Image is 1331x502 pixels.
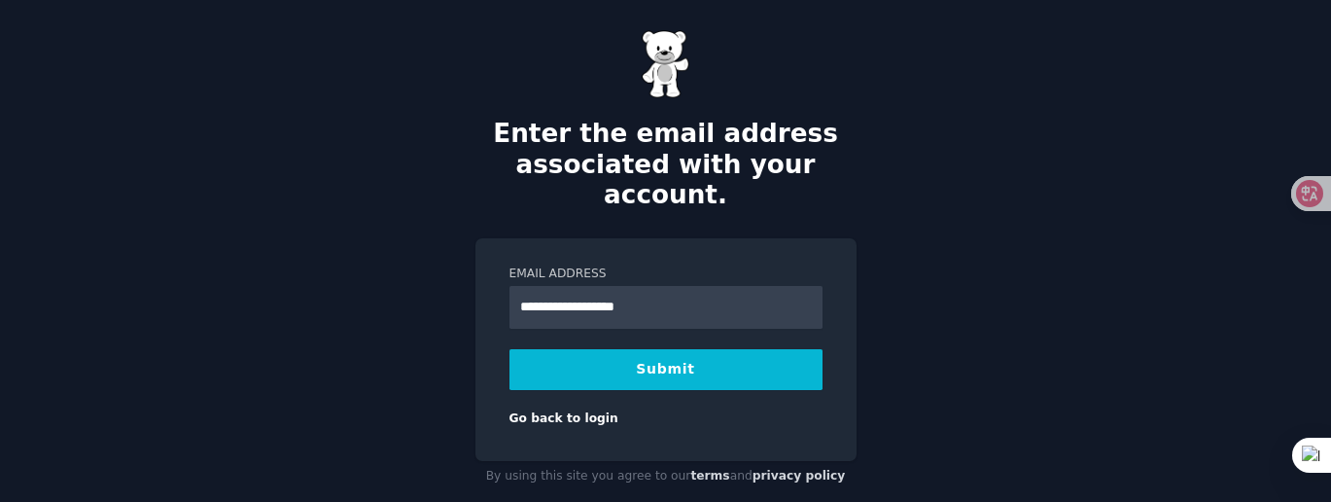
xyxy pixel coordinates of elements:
[690,469,729,483] a: terms
[509,349,823,390] button: Submit
[642,30,690,98] img: Gummy Bear
[509,412,618,425] a: Go back to login
[475,119,857,211] h2: Enter the email address associated with your account.
[475,461,857,492] div: By using this site you agree to our and
[509,266,823,283] label: Email Address
[753,469,846,483] a: privacy policy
